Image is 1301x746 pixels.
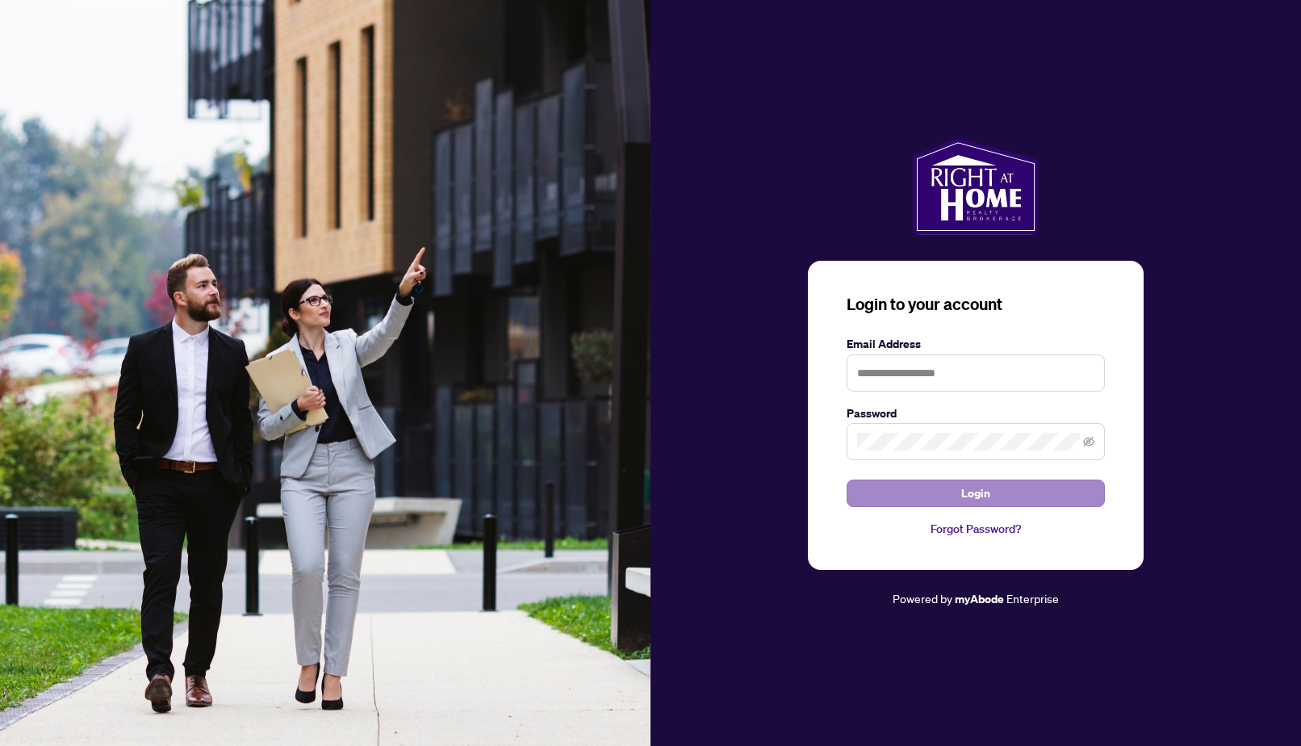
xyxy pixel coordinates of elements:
button: Login [847,480,1105,507]
span: eye-invisible [1083,436,1094,447]
span: Login [961,480,990,506]
img: ma-logo [913,138,1038,235]
label: Email Address [847,335,1105,353]
a: myAbode [955,590,1004,608]
a: Forgot Password? [847,520,1105,538]
span: Enterprise [1006,591,1059,606]
span: Powered by [893,591,952,606]
h3: Login to your account [847,293,1105,316]
label: Password [847,404,1105,422]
